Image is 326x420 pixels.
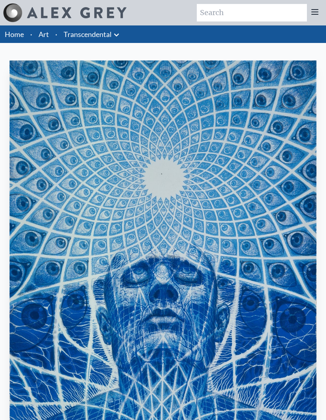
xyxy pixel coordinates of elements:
li: · [52,25,60,43]
a: Art [39,29,49,40]
a: Transcendental [64,29,112,40]
input: Search [197,4,307,21]
a: Home [5,30,24,39]
li: · [27,25,35,43]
